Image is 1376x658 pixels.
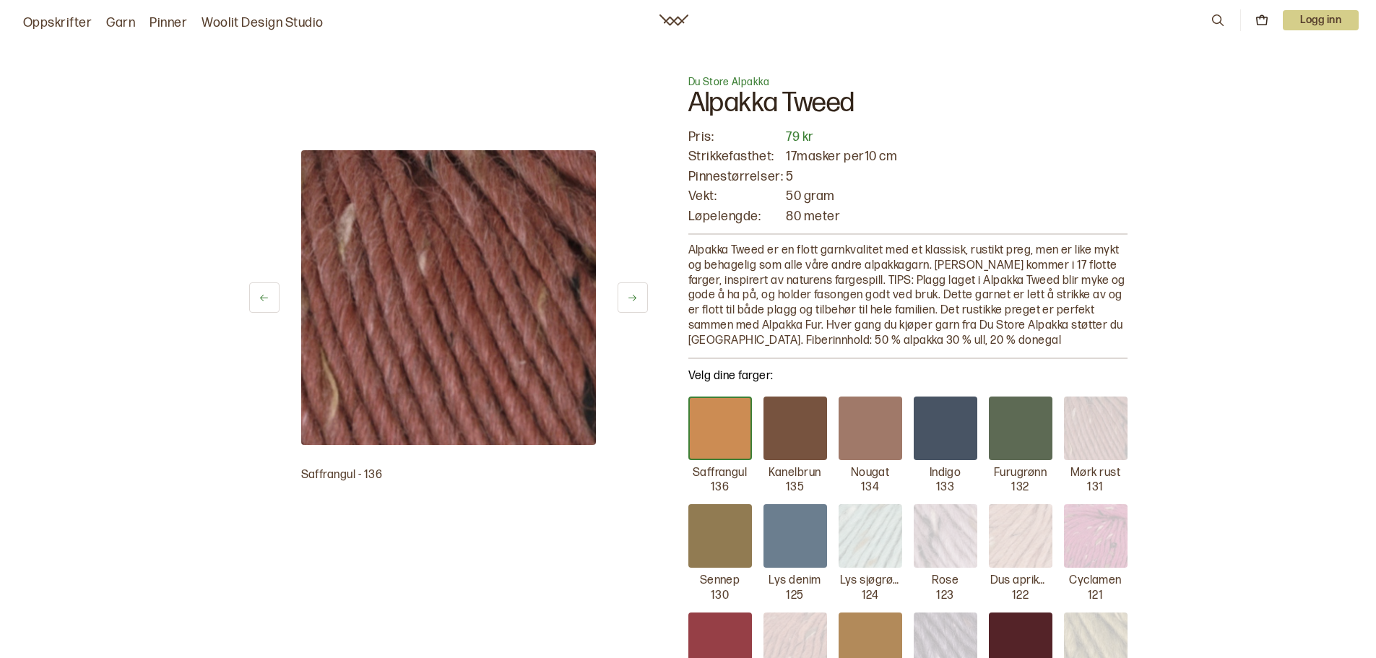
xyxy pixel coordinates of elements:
[711,589,729,604] p: 130
[301,468,596,483] p: Saffrangul - 136
[688,90,1128,129] h1: Alpakka Tweed
[786,168,1127,185] p: 5
[1070,466,1120,481] p: Mørk rust
[1064,504,1128,568] img: Cyclamen
[786,129,1127,145] p: 79 kr
[914,504,977,568] img: Rose
[1087,480,1103,495] p: 131
[693,466,748,481] p: Saffrangul
[990,573,1051,589] p: Dus aprikos
[688,148,784,165] p: Strikkefasthet:
[840,573,901,589] p: Lys sjøgrønn
[700,573,740,589] p: Sennep
[1069,573,1122,589] p: Cyclamen
[786,589,803,604] p: 125
[1012,589,1029,604] p: 122
[688,76,770,88] span: Du Store Alpakka
[994,466,1047,481] p: Furugrønn
[1011,480,1029,495] p: 132
[659,14,688,26] a: Woolit
[769,573,821,589] p: Lys denim
[301,150,596,445] img: Bilde av garn
[786,148,1127,165] p: 17 masker per 10 cm
[711,480,729,495] p: 136
[688,243,1128,349] p: Alpakka Tweed er en flott garnkvalitet med et klassisk, rustikt preg, men er like mykt og behagel...
[106,13,135,33] a: Garn
[851,466,890,481] p: Nougat
[688,129,784,145] p: Pris:
[688,168,784,185] p: Pinnestørrelser:
[786,188,1127,204] p: 50 gram
[150,13,187,33] a: Pinner
[839,504,902,568] img: Lys sjøgrønn
[688,368,1128,385] p: Velg dine farger:
[23,13,92,33] a: Oppskrifter
[1064,397,1128,460] img: Mørk rust
[1283,10,1359,30] p: Logg inn
[989,504,1052,568] img: Dus aprikos
[202,13,324,33] a: Woolit Design Studio
[861,480,879,495] p: 134
[1088,589,1103,604] p: 121
[936,589,953,604] p: 123
[862,589,878,604] p: 124
[936,480,954,495] p: 133
[1283,10,1359,30] button: User dropdown
[769,466,821,481] p: Kanelbrun
[930,466,961,481] p: Indigo
[786,480,804,495] p: 135
[688,208,784,225] p: Løpelengde:
[932,573,959,589] p: Rose
[786,208,1127,225] p: 80 meter
[688,188,784,204] p: Vekt:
